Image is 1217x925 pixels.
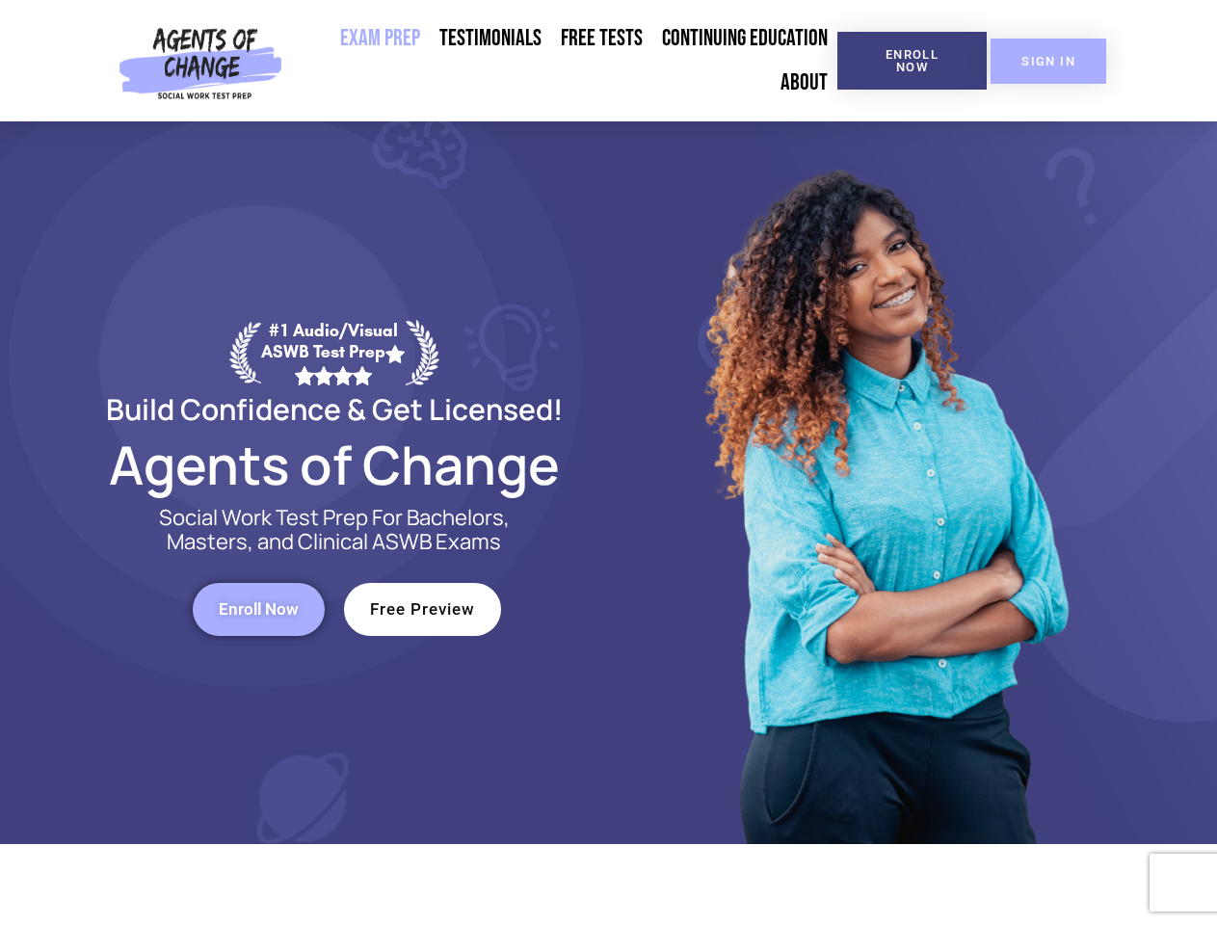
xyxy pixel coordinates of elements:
[331,16,430,61] a: Exam Prep
[344,583,501,636] a: Free Preview
[991,39,1106,84] a: SIGN IN
[837,32,987,90] a: Enroll Now
[290,16,837,105] nav: Menu
[193,583,325,636] a: Enroll Now
[771,61,837,105] a: About
[261,320,406,384] div: #1 Audio/Visual ASWB Test Prep
[219,601,299,618] span: Enroll Now
[60,442,609,487] h2: Agents of Change
[137,506,532,554] p: Social Work Test Prep For Bachelors, Masters, and Clinical ASWB Exams
[430,16,551,61] a: Testimonials
[551,16,652,61] a: Free Tests
[691,121,1076,844] img: Website Image 1 (1)
[868,48,956,73] span: Enroll Now
[652,16,837,61] a: Continuing Education
[1021,55,1075,67] span: SIGN IN
[60,395,609,423] h2: Build Confidence & Get Licensed!
[370,601,475,618] span: Free Preview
